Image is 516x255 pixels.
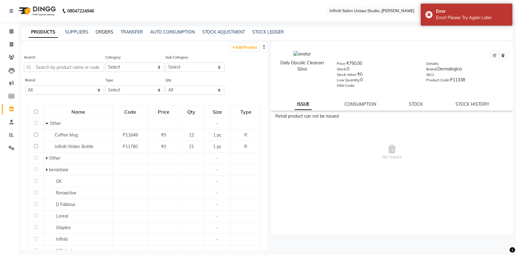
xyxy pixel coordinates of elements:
[50,121,61,126] span: Other
[216,213,218,219] span: -
[216,248,218,253] span: -
[337,83,355,88] label: HSN Code:
[56,225,71,230] span: Olaplex
[337,72,357,77] label: Stock Value:
[189,132,194,138] span: 12
[216,202,218,207] span: -
[231,106,260,117] div: Type
[213,132,221,138] span: 1 pc
[426,66,507,74] div: Dermalogica
[113,106,148,117] div: Code
[65,29,88,35] a: SUPPLIERS
[55,144,93,149] span: Infiniti Water Bottle
[105,77,113,83] label: Type
[337,60,417,69] div: ₹750.00
[56,190,76,196] span: floraactive
[189,144,194,149] span: 21
[216,121,218,126] span: -
[56,236,68,242] span: Infiniti
[337,66,347,72] label: Stock:
[216,236,218,242] span: -
[426,77,507,85] div: P11338
[337,66,417,74] div: 0
[123,132,138,138] span: P11649
[337,77,360,83] label: Low Quantity:
[204,106,230,117] div: Size
[49,155,60,161] span: Other
[244,144,247,149] span: R
[252,29,284,35] a: STOCK LEDGER
[49,167,68,172] span: kerastase
[161,132,166,138] span: ₹0
[216,155,218,161] span: -
[275,122,508,183] span: No Issues
[337,77,417,85] div: 0
[337,71,417,80] div: ₹0
[56,202,75,207] span: D Fablous
[456,101,489,107] a: STOCK HISTORY
[426,66,437,72] label: Brand:
[123,144,138,149] span: P11760
[165,77,171,83] label: Qty
[231,43,259,51] a: Add Product
[24,55,35,60] label: Search
[56,179,62,184] span: GK
[426,61,439,66] label: Details:
[45,155,49,161] span: Expand Row
[149,106,179,117] div: Price
[213,144,221,149] span: 1 pc
[216,190,218,196] span: -
[216,179,218,184] span: -
[277,60,328,73] div: Daily Glycolic Cleanser 50ml
[45,167,49,172] span: Expand Row
[275,113,508,119] div: Retail product can not be issued
[67,2,94,19] b: 08047224946
[16,2,57,19] img: logo
[56,248,75,253] span: Milkshake
[121,29,143,35] a: TRANSFER
[45,121,50,126] span: Collapse Row
[216,167,218,172] span: -
[96,29,113,35] a: ORDERS
[344,101,376,107] a: CONSUMPTION
[55,132,78,138] span: Coffee Mug
[29,27,58,38] a: PRODUCTS
[25,77,35,83] label: Brand
[426,72,434,77] label: SKU:
[161,144,166,149] span: ₹0
[216,225,218,230] span: -
[436,15,508,21] div: Error! Please Try Again Later
[56,213,68,219] span: Loreal
[44,106,112,117] div: Name
[295,99,312,110] a: ISSUE
[202,29,245,35] a: STOCK ADJUSTMENT
[293,51,311,57] img: avatar
[105,55,121,60] label: Category
[409,101,423,107] a: STOCK
[165,55,188,60] label: Sub Category
[179,106,203,117] div: Qty
[24,62,104,72] input: Search by product name or code
[426,77,450,83] label: Product Code:
[150,29,195,35] a: AUTO CONSUMPTION
[436,8,508,15] div: Error
[337,61,346,66] label: Price:
[244,132,247,138] span: R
